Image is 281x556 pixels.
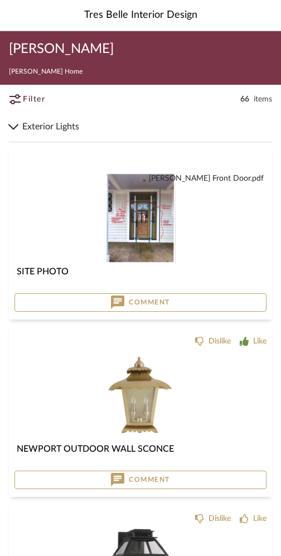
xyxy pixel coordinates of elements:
span: items [254,94,272,105]
button: Filter [9,89,71,109]
span: Newport Outdoor Wall Sconce [17,444,174,453]
span: Site Photo [17,267,69,276]
img: Newport Outdoor Wall Sconce [95,350,186,441]
img: Site Photo [105,173,176,264]
div: Dislike [209,336,231,347]
span: [PERSON_NAME] Home [9,68,83,75]
span: Exterior Lights [22,120,272,133]
span: Filter [23,94,45,105]
button: Comment [14,293,267,312]
div: Dislike [209,513,231,524]
span: Comment [129,298,170,307]
button: [PERSON_NAME] Front Door.pdf [149,173,264,185]
span: 66 [240,94,249,105]
span: Tres Belle Interior Design [84,8,197,23]
div: Like [253,336,267,347]
span: [PERSON_NAME] [9,40,114,58]
div: Like [253,513,267,524]
button: Comment [14,471,267,490]
span: Comment [129,475,170,484]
